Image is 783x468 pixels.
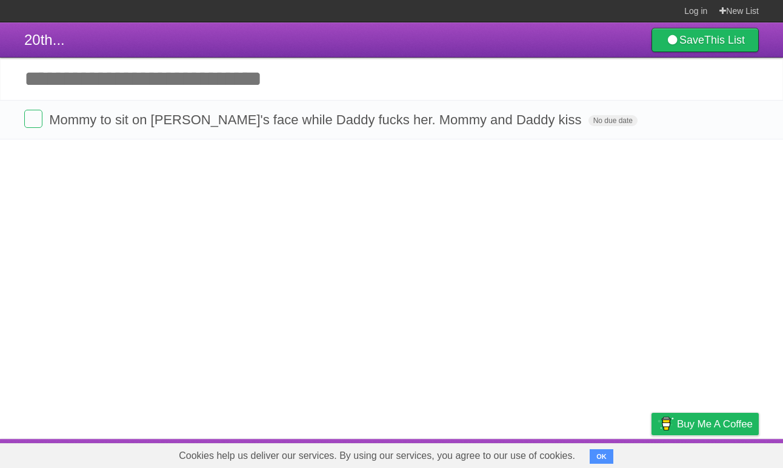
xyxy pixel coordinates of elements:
span: No due date [588,115,638,126]
b: This List [704,34,745,46]
label: Done [24,110,42,128]
a: Privacy [636,442,667,465]
img: Buy me a coffee [658,413,674,434]
span: Cookies help us deliver our services. By using our services, you agree to our use of cookies. [167,444,587,468]
a: Terms [595,442,621,465]
a: Suggest a feature [682,442,759,465]
span: Buy me a coffee [677,413,753,435]
span: Mommy to sit on [PERSON_NAME]'s face while Daddy fucks her. Mommy and Daddy kiss [49,112,584,127]
a: About [490,442,516,465]
a: Developers [530,442,579,465]
a: SaveThis List [651,28,759,52]
span: 20th... [24,32,65,48]
label: Star task [685,110,708,130]
a: Buy me a coffee [651,413,759,435]
button: OK [590,449,613,464]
